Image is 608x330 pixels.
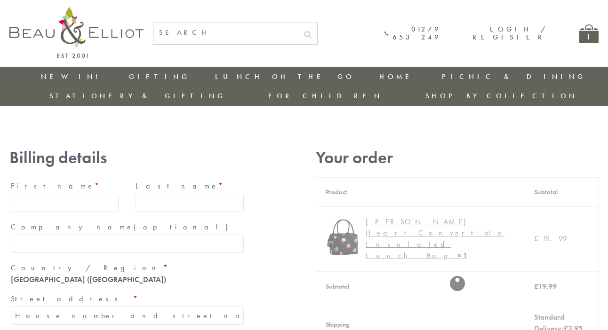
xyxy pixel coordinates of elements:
[384,25,441,42] a: 01279 653 249
[379,72,417,81] a: Home
[11,306,244,325] input: House number and street name
[579,24,599,43] a: 1
[11,260,244,275] label: Country / Region
[9,148,245,167] h3: Billing details
[316,148,599,167] h3: Your order
[11,291,244,306] label: Street address
[268,91,383,101] a: For Children
[11,275,166,284] strong: [GEOGRAPHIC_DATA] ([GEOGRAPHIC_DATA])
[11,179,119,194] label: First name
[472,24,546,42] a: Login / Register
[134,222,233,232] span: (optional)
[129,72,190,81] a: Gifting
[49,91,226,101] a: Stationery & Gifting
[153,23,298,42] input: SEARCH
[136,179,243,194] label: Last name
[41,72,104,81] a: New in!
[9,7,144,58] img: logo
[11,220,244,235] label: Company name
[425,91,577,101] a: Shop by collection
[442,72,586,81] a: Picnic & Dining
[215,72,354,81] a: Lunch On The Go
